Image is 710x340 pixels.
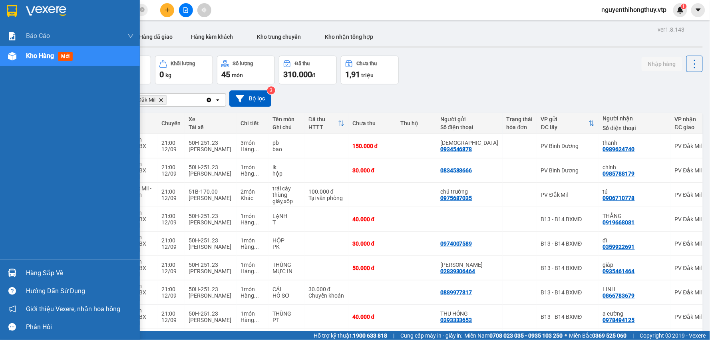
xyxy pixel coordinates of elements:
span: down [127,33,134,39]
div: THÙNG [272,310,300,317]
div: 0934546878 [440,146,472,152]
div: Ghi chú [272,124,300,130]
strong: CÔNG TY TNHH [GEOGRAPHIC_DATA] 214 QL13 - P.26 - Q.BÌNH THẠNH - TP HCM 1900888606 [21,13,65,43]
div: ver 1.8.143 [658,25,685,34]
div: giáp [603,262,667,268]
span: question-circle [8,287,16,295]
div: 30.000 đ [352,240,392,247]
div: Hướng dẫn sử dụng [26,285,134,297]
div: 1 món [241,286,265,292]
div: chính [603,164,667,170]
div: T [272,219,300,226]
span: Hàng kèm khách [191,34,233,40]
svg: Delete [159,98,163,102]
div: 50H-251.23 [189,164,233,170]
div: tú [603,188,667,195]
strong: 0369 525 060 [593,332,627,339]
div: PV Bình Dương [541,167,595,174]
span: Cung cấp máy in - giấy in: [400,331,463,340]
div: 21:00 [161,213,181,219]
div: Tài xế [189,124,233,130]
div: Khối lượng [171,61,195,66]
span: Nơi gửi: [8,56,16,67]
div: PV Đắk Mil [541,192,595,198]
div: 51B-170.00 [189,188,233,195]
div: Hàng thông thường [241,292,265,299]
div: 50.000 đ [352,265,392,271]
strong: 1900 633 818 [353,332,387,339]
span: kg [165,72,171,78]
div: 30.000 đ [308,286,344,292]
div: 0834588666 [440,167,472,174]
div: Tại văn phòng [308,195,344,201]
div: CÁI [272,286,300,292]
span: mới [58,52,73,61]
img: icon-new-feature [677,6,684,14]
div: 40.000 đ [352,216,392,222]
div: 50H-251.23 [189,237,233,244]
div: 50H-251.23 [189,262,233,268]
span: Kho nhận tổng hợp [325,34,374,40]
div: 21:00 [161,237,181,244]
div: THU HỒNG [440,310,499,317]
div: 50H-251.23 [189,213,233,219]
sup: 3 [267,86,275,94]
span: Miền Nam [465,331,563,340]
div: 02839306464 [440,268,475,274]
strong: BIÊN NHẬN GỬI HÀNG HOÁ [28,48,93,54]
div: 0919668081 [603,219,635,226]
div: Thu hộ [400,120,432,126]
div: VP gửi [541,116,589,122]
span: | [393,331,394,340]
img: warehouse-icon [8,52,16,60]
div: B13 - B14 BXMĐ [541,314,595,320]
div: B13 - B14 BXMĐ [541,265,595,271]
div: Chuyến [161,120,181,126]
span: 1 [682,4,685,9]
div: a cường [603,310,667,317]
div: HỘP [272,237,300,244]
div: [PERSON_NAME] [189,170,233,177]
div: 150.000 đ [352,143,392,149]
img: warehouse-icon [8,269,16,277]
sup: 1 [681,4,687,9]
img: logo [8,18,18,38]
button: aim [197,3,211,17]
svg: open [215,97,221,103]
span: 0 [159,70,164,79]
div: 12/09 [161,146,181,152]
svg: Clear all [206,97,212,103]
div: Chi tiết [241,120,265,126]
div: Hàng thông thường [241,146,265,152]
div: Đã thu [308,116,338,122]
span: triệu [361,72,374,78]
span: plus [165,7,170,13]
div: MỰC IN [272,268,300,274]
div: 21:00 [161,188,181,195]
div: [PERSON_NAME] [189,219,233,226]
button: Hàng đã giao [133,27,179,46]
button: Chưa thu1,91 triệu [341,56,399,84]
div: hóa đơn [507,124,533,130]
div: PT [272,317,300,323]
div: Hàng thông thường [241,219,265,226]
div: Chuyển khoản [308,292,344,299]
div: đức lan [440,262,499,268]
th: Toggle SortBy [304,113,348,134]
div: HỒ SƠ [272,292,300,299]
span: ⚪️ [565,334,567,337]
div: [PERSON_NAME] [189,195,233,201]
span: 310.000 [283,70,312,79]
span: caret-down [695,6,702,14]
div: thùng giấy,xốp [272,192,300,204]
div: Số điện thoại [603,125,667,131]
strong: 0708 023 035 - 0935 103 250 [490,332,563,339]
div: Số điện thoại [440,124,499,130]
div: Người gửi [440,116,499,122]
button: plus [160,3,174,17]
div: THẮNG [603,213,667,219]
span: món [232,72,243,78]
div: 50H-251.23 [189,286,233,292]
div: 12/09 [161,317,181,323]
div: B13 - B14 BXMĐ [541,289,595,296]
